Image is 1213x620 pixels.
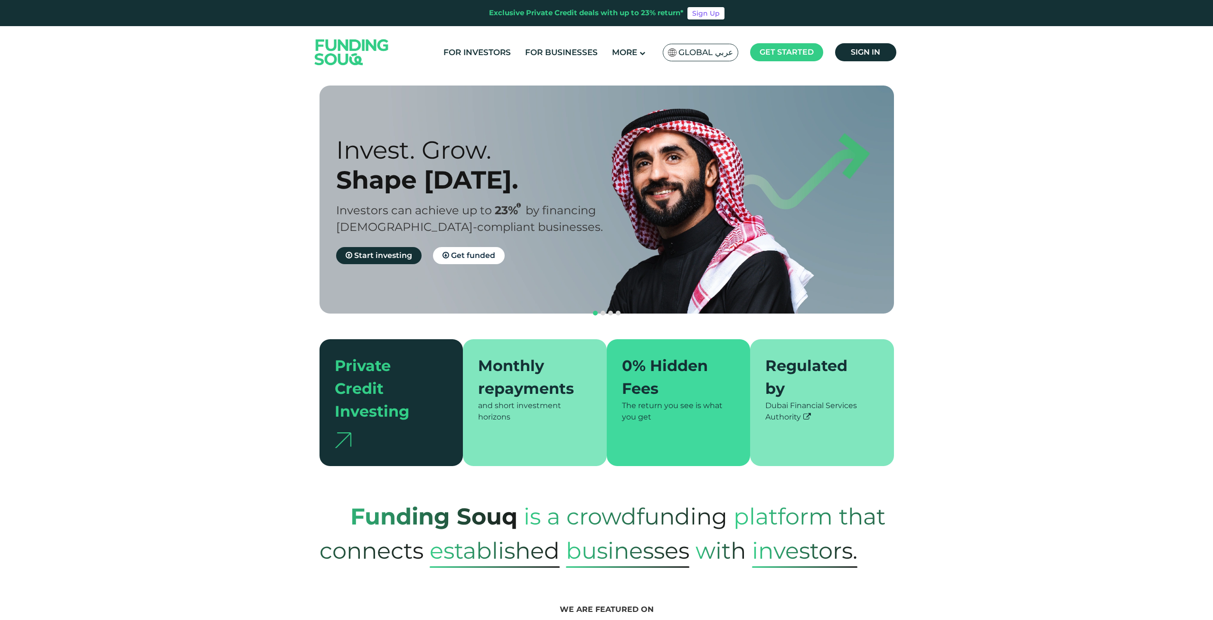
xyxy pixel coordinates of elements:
[354,251,412,260] span: Start investing
[678,47,733,58] span: Global عربي
[489,8,684,19] div: Exclusive Private Credit deals with up to 23% return*
[517,203,521,208] i: 23% IRR (expected) ~ 15% Net yield (expected)
[478,400,592,423] div: and short investment horizons
[524,493,727,540] span: is a crowdfunding
[305,28,398,76] img: Logo
[851,48,880,57] span: Sign in
[592,309,599,317] button: navigation
[668,48,677,57] img: SA Flag
[523,45,600,60] a: For Businesses
[336,203,492,217] span: Investors can achieve up to
[622,354,724,400] div: 0% Hidden Fees
[614,309,622,317] button: navigation
[433,247,505,264] a: Get funded
[765,354,867,400] div: Regulated by
[760,48,814,57] span: Get started
[560,605,654,614] span: We are featured on
[336,247,422,264] a: Start investing
[612,48,637,57] span: More
[441,45,513,60] a: For Investors
[765,400,879,423] div: Dubai Financial Services Authority
[835,43,896,61] a: Sign in
[478,354,580,400] div: Monthly repayments
[566,534,689,568] span: Businesses
[687,7,724,19] a: Sign Up
[430,534,560,568] span: established
[622,400,735,423] div: The return you see is what you get
[696,527,746,574] span: with
[320,493,885,574] span: platform that connects
[599,309,607,317] button: navigation
[607,309,614,317] button: navigation
[336,165,623,195] div: Shape [DATE].
[350,503,517,530] strong: Funding Souq
[451,251,495,260] span: Get funded
[495,203,526,217] span: 23%
[335,354,437,423] div: Private Credit Investing
[752,534,857,568] span: Investors.
[336,135,623,165] div: Invest. Grow.
[335,432,351,448] img: arrow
